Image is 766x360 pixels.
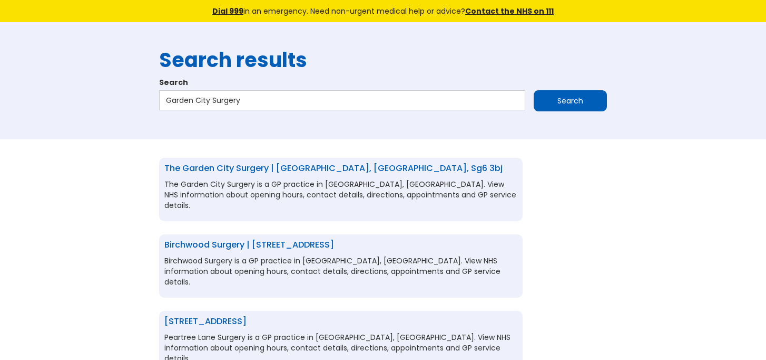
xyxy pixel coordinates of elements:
a: The Garden City Surgery | [GEOGRAPHIC_DATA], [GEOGRAPHIC_DATA], sg6 3bj [164,162,503,174]
a: [STREET_ADDRESS] [164,315,247,327]
div: in an emergency. Need non-urgent medical help or advice? [141,5,625,17]
label: Search [159,77,607,88]
input: Search [534,90,607,111]
h1: Search results [159,49,607,72]
p: The Garden City Surgery is a GP practice in [GEOGRAPHIC_DATA], [GEOGRAPHIC_DATA]. View NHS inform... [164,179,517,211]
input: Search… [159,90,525,110]
p: Birchwood Surgery is a GP practice in [GEOGRAPHIC_DATA], [GEOGRAPHIC_DATA]. View NHS information ... [164,255,517,287]
a: Dial 999 [212,6,243,16]
a: Contact the NHS on 111 [465,6,554,16]
a: Birchwood Surgery | [STREET_ADDRESS] [164,239,334,251]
